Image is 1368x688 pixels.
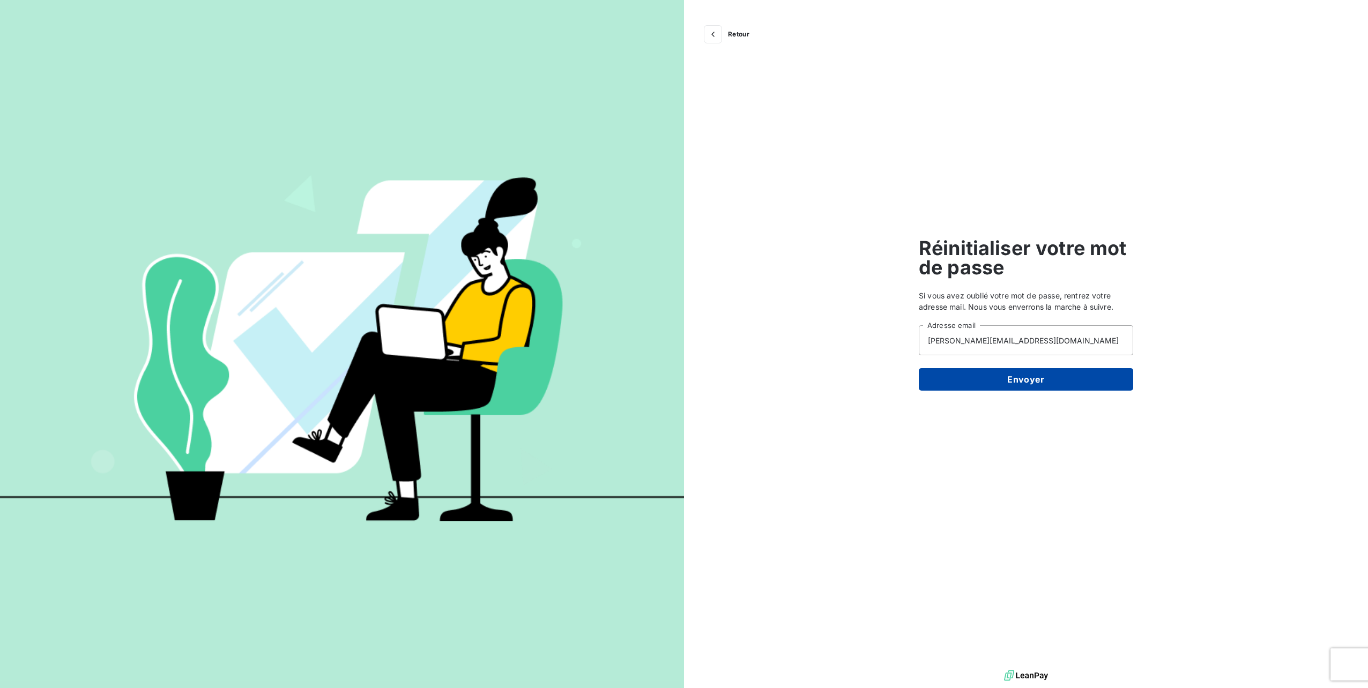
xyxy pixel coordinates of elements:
input: placeholder [919,325,1133,355]
button: Retour [701,26,758,43]
span: Si vous avez oublié votre mot de passe, rentrez votre adresse mail. Nous vous enverrons la marche... [919,290,1133,312]
span: Réinitialiser votre mot de passe [919,238,1133,277]
button: Envoyer [919,368,1133,391]
img: logo [1004,668,1048,684]
span: Retour [728,31,749,38]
